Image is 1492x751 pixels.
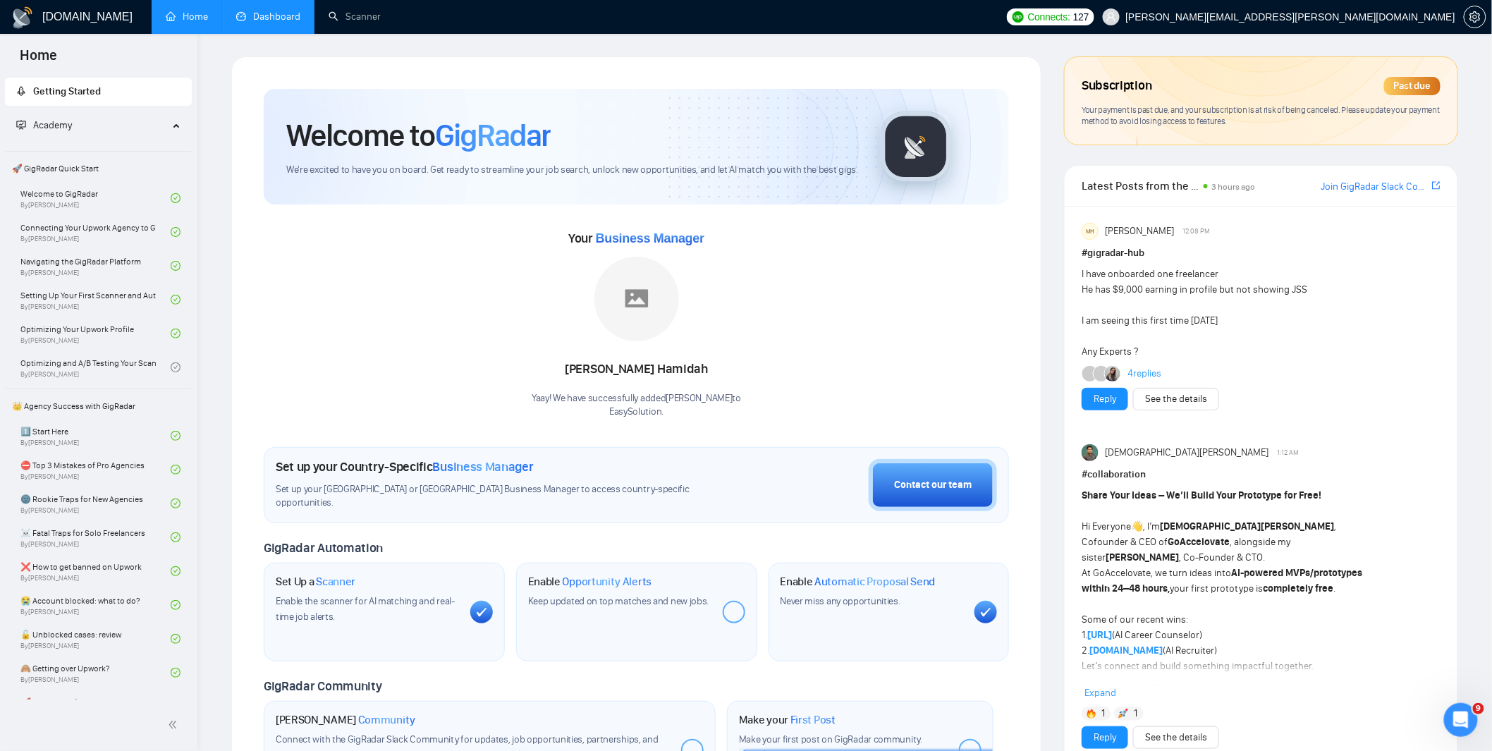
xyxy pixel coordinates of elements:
img: placeholder.png [594,257,679,341]
span: check-circle [171,566,181,576]
span: Connects: [1028,9,1070,25]
button: See the details [1133,726,1219,749]
a: Connecting Your Upwork Agency to GigRadarBy[PERSON_NAME] [20,216,171,248]
a: ⛔ Top 3 Mistakes of Pro AgenciesBy[PERSON_NAME] [20,454,171,485]
img: 🚀 [1118,709,1128,719]
div: I have onboarded one freelancer He has $9,000 earning in profile but not showing JSS I am seeing ... [1082,267,1369,360]
a: Reply [1094,391,1116,407]
img: Mariia Heshka [1105,366,1120,381]
span: Scanner [316,575,355,589]
span: 1:12 AM [1278,446,1300,459]
span: GigRadar Automation [264,540,383,556]
span: Keep updated on top matches and new jobs. [528,595,709,607]
strong: [DEMOGRAPHIC_DATA][PERSON_NAME] [1160,520,1334,532]
a: 😭 Account blocked: what to do?By[PERSON_NAME] [20,590,171,621]
button: Reply [1082,388,1128,410]
div: MH [1082,224,1098,239]
span: Enable the scanner for AI matching and real-time job alerts. [276,595,455,623]
span: 1 [1134,707,1137,721]
span: check-circle [171,465,181,475]
span: rocket [16,86,26,96]
span: Opportunity Alerts [563,575,652,589]
a: homeHome [166,11,208,23]
a: 4replies [1127,367,1161,381]
a: setting [1464,11,1486,23]
span: check-circle [171,532,181,542]
strong: Share Your Ideas – We’ll Build Your Prototype for Free! [1082,489,1321,501]
img: upwork-logo.png [1013,11,1024,23]
button: See the details [1133,388,1219,410]
span: 👑 Agency Success with GigRadar [6,392,190,420]
img: Muhammad Owais Awan [1082,444,1099,461]
a: Navigating the GigRadar PlatformBy[PERSON_NAME] [20,250,171,281]
a: 🌚 Rookie Traps for New AgenciesBy[PERSON_NAME] [20,488,171,519]
span: check-circle [171,193,181,203]
span: Academy [16,119,72,131]
a: 🙈 Getting over Upwork?By[PERSON_NAME] [20,657,171,688]
span: check-circle [171,362,181,372]
a: Reply [1094,730,1116,745]
h1: [PERSON_NAME] [276,713,415,727]
a: 🚀 Sell Yourself First [20,691,171,722]
button: Contact our team [869,459,997,511]
div: [PERSON_NAME] Hamidah [532,358,741,381]
span: Business Manager [433,459,534,475]
img: logo [11,6,34,29]
a: 1️⃣ Start HereBy[PERSON_NAME] [20,420,171,451]
h1: Set up your Country-Specific [276,459,534,475]
span: Subscription [1082,74,1151,98]
span: Never miss any opportunities. [781,595,900,607]
div: Yaay! We have successfully added [PERSON_NAME] to [532,392,741,419]
a: See the details [1145,730,1207,745]
button: setting [1464,6,1486,28]
span: Set up your [GEOGRAPHIC_DATA] or [GEOGRAPHIC_DATA] Business Manager to access country-specific op... [276,483,709,510]
span: check-circle [171,295,181,305]
span: Getting Started [33,85,101,97]
img: 🔥 [1087,709,1096,719]
strong: GoAccelovate [1168,536,1230,548]
span: Your [568,231,704,246]
span: 3 hours ago [1212,182,1256,192]
span: [DEMOGRAPHIC_DATA][PERSON_NAME] [1105,445,1268,460]
span: fund-projection-screen [16,120,26,130]
span: First Post [790,713,836,727]
span: [PERSON_NAME] [1105,224,1174,239]
span: Community [358,713,415,727]
span: 12:08 PM [1183,225,1211,238]
span: Academy [33,119,72,131]
div: Past due [1384,77,1441,95]
a: ❌ How to get banned on UpworkBy[PERSON_NAME] [20,556,171,587]
a: searchScanner [329,11,381,23]
h1: Make your [739,713,836,727]
a: Optimizing Your Upwork ProfileBy[PERSON_NAME] [20,318,171,349]
div: Hi Everyone , I’m , Cofounder & CEO of , alongside my sister , Co-Founder & CTO. At GoAccelovate,... [1082,488,1369,690]
a: Welcome to GigRadarBy[PERSON_NAME] [20,183,171,214]
span: check-circle [171,329,181,338]
span: check-circle [171,499,181,508]
span: Home [8,45,68,75]
span: Latest Posts from the GigRadar Community [1082,177,1199,195]
a: [DOMAIN_NAME] [1089,645,1163,657]
span: setting [1465,11,1486,23]
p: EasySolution . [532,405,741,419]
span: check-circle [171,668,181,678]
img: gigradar-logo.png [881,111,951,182]
h1: # collaboration [1082,467,1441,482]
a: Setting Up Your First Scanner and Auto-BidderBy[PERSON_NAME] [20,284,171,315]
h1: Enable [781,575,936,589]
a: 🔓 Unblocked cases: reviewBy[PERSON_NAME] [20,623,171,654]
span: check-circle [171,227,181,237]
li: Getting Started [5,78,192,106]
strong: AI-powered MVPs/prototypes within 24–48 hours, [1082,567,1362,594]
h1: Welcome to [286,116,551,154]
span: 1 [1102,707,1106,721]
h1: Set Up a [276,575,355,589]
h1: # gigradar-hub [1082,245,1441,261]
strong: [PERSON_NAME] [1106,551,1179,563]
span: GigRadar Community [264,678,382,694]
span: double-left [168,718,182,732]
span: We're excited to have you on board. Get ready to streamline your job search, unlock new opportuni... [286,164,858,177]
a: See the details [1145,391,1207,407]
span: GigRadar [435,116,551,154]
iframe: Intercom live chat [1444,703,1478,737]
